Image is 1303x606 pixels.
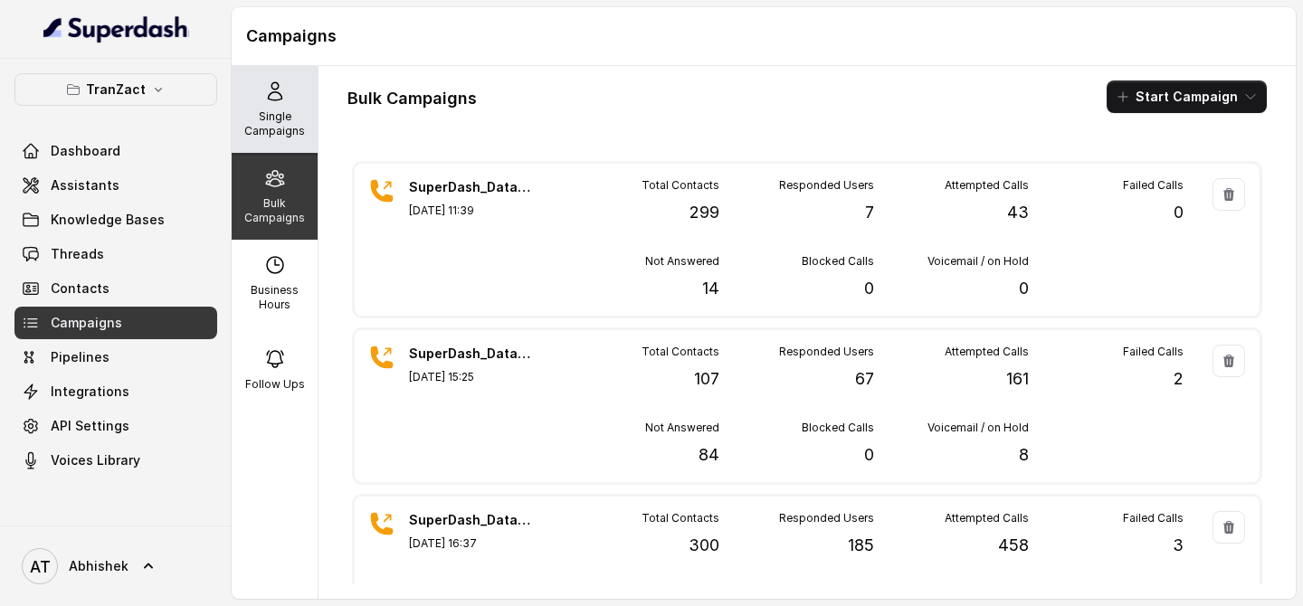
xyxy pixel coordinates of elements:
p: Failed Calls [1123,511,1184,526]
p: Responded Users [779,345,874,359]
p: Attempted Calls [945,511,1029,526]
p: Failed Calls [1123,345,1184,359]
p: Responded Users [779,178,874,193]
p: Bulk Campaigns [239,196,310,225]
p: [DATE] 11:39 [409,204,536,218]
p: Blocked Calls [802,254,874,269]
span: Assistants [51,176,119,194]
span: Campaigns [51,314,122,332]
p: 0 [864,442,874,468]
p: 299 [690,200,719,225]
span: Knowledge Bases [51,211,165,229]
a: Campaigns [14,307,217,339]
p: 14 [702,276,719,301]
p: Attempted Calls [945,345,1029,359]
a: Abhishek [14,541,217,592]
p: 185 [848,533,874,558]
p: 300 [689,533,719,558]
p: 2 [1174,366,1184,392]
p: 7 [865,200,874,225]
p: SuperDash_Data6(2509)_4 September_MS [409,178,536,196]
p: [DATE] 16:37 [409,536,536,551]
p: [DATE] 15:25 [409,370,536,384]
a: API Settings [14,410,217,442]
p: Responded Users [779,511,874,526]
p: Total Contacts [642,345,719,359]
button: TranZact [14,73,217,106]
p: Failed Calls [1123,178,1184,193]
span: Dashboard [51,142,120,160]
span: Contacts [51,279,109,298]
p: 458 [998,533,1029,558]
p: Voicemail / on Hold [927,254,1029,269]
p: TranZact [86,79,146,100]
a: Dashboard [14,135,217,167]
p: 107 [694,366,719,392]
p: 84 [699,442,719,468]
p: 161 [1006,366,1029,392]
a: Assistants [14,169,217,202]
p: 0 [864,276,874,301]
span: Pipelines [51,348,109,366]
p: 43 [1007,200,1029,225]
p: SuperDash_Data6(2509)_2 September_MS [409,511,536,529]
span: Voices Library [51,451,140,469]
p: Business Hours [239,283,310,312]
p: Follow Ups [245,377,305,392]
h1: Campaigns [246,22,1281,51]
span: API Settings [51,417,129,435]
a: Voices Library [14,444,217,477]
p: Total Contacts [642,511,719,526]
span: Abhishek [69,557,128,575]
p: 67 [855,366,874,392]
a: Integrations [14,375,217,408]
h1: Bulk Campaigns [347,84,477,113]
img: light.svg [43,14,189,43]
p: 8 [1019,442,1029,468]
span: Integrations [51,383,129,401]
p: Not Answered [645,421,719,435]
p: Voicemail / on Hold [927,421,1029,435]
button: Start Campaign [1107,80,1267,113]
p: Single Campaigns [239,109,310,138]
p: 0 [1019,276,1029,301]
p: Blocked Calls [802,421,874,435]
p: Total Contacts [642,178,719,193]
p: 0 [1174,200,1184,225]
p: Attempted Calls [945,178,1029,193]
a: Knowledge Bases [14,204,217,236]
p: SuperDash_Data6(2509)_3 September_MS [409,345,536,363]
a: Threads [14,238,217,270]
p: 3 [1173,533,1184,558]
span: Threads [51,245,104,263]
text: AT [30,557,51,576]
p: Not Answered [645,254,719,269]
a: Pipelines [14,341,217,374]
a: Contacts [14,272,217,305]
